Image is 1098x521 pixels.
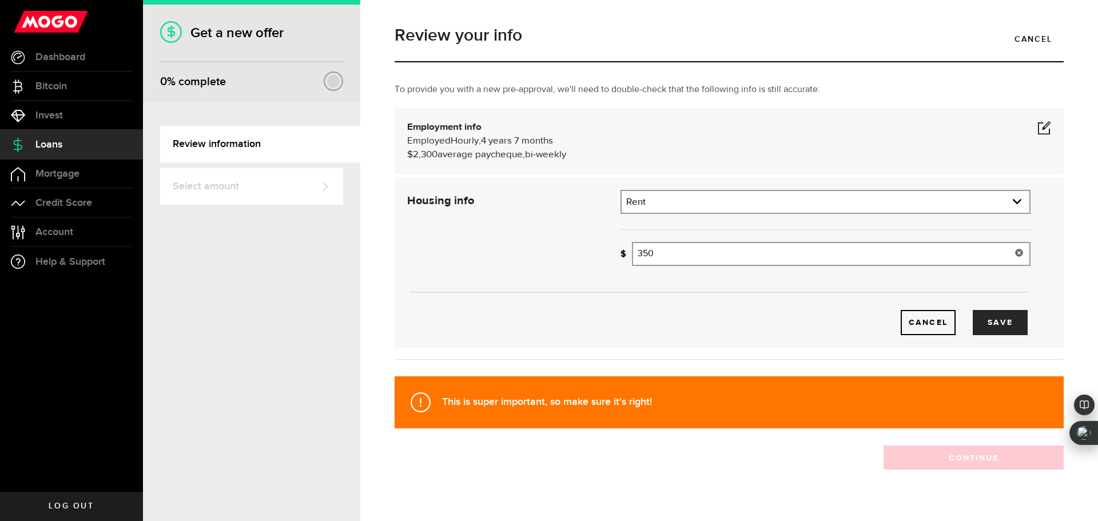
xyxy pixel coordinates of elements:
span: Credit Score [35,198,92,208]
strong: This is super important, so make sure it's right! [442,396,652,408]
h1: Get a new offer [160,25,343,41]
a: Cancel [901,310,956,335]
span: average paycheque, [437,150,525,160]
span: Employed [407,136,451,146]
span: Hourly [451,136,479,146]
span: $2,300 [407,150,437,160]
span: Loans [35,140,62,150]
button: Continue [884,446,1064,470]
span: Log out [49,502,94,510]
a: Select amount [160,168,343,205]
span: 0 [160,75,167,89]
button: Save [973,310,1028,335]
p: To provide you with a new pre-approval, we'll need to double-check that the following info is sti... [395,83,1064,97]
strong: Housing info [407,195,474,206]
span: 4 years 7 months [481,136,553,146]
span: , [479,136,481,146]
span: Account [35,227,73,237]
span: Mortgage [35,169,79,179]
span: Invest [35,110,63,121]
a: expand select [622,191,1029,213]
b: Employment info [407,122,482,132]
div: % complete [160,71,226,92]
button: Open LiveChat chat widget [9,5,43,39]
span: Help & Support [35,257,105,267]
span: Bitcoin [35,81,67,92]
span: Dashboard [35,52,85,62]
a: Cancel [1003,27,1064,51]
span: bi-weekly [525,150,566,160]
h1: Review your info [395,27,1064,44]
a: Review information [160,126,360,162]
